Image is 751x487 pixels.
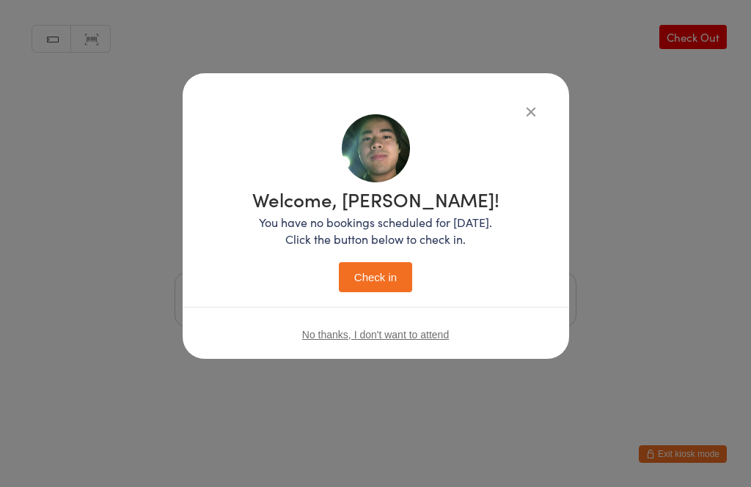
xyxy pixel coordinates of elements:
[342,114,410,182] img: image1750452733.png
[252,214,499,248] p: You have no bookings scheduled for [DATE]. Click the button below to check in.
[252,190,499,209] h1: Welcome, [PERSON_NAME]!
[302,329,449,341] button: No thanks, I don't want to attend
[339,262,412,292] button: Check in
